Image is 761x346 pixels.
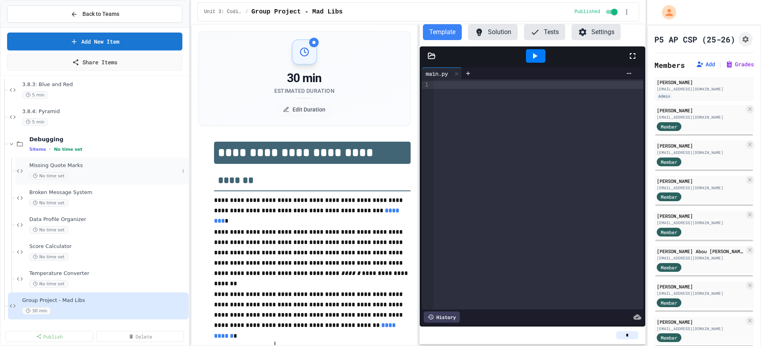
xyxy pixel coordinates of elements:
span: 5 items [29,147,46,152]
button: Assignment Settings [738,32,753,46]
span: Member [661,158,677,165]
span: Missing Quote Marks [29,162,179,169]
span: Score Calculator [29,243,187,250]
div: [EMAIL_ADDRESS][DOMAIN_NAME] [657,150,744,156]
div: main.py [422,67,462,79]
div: [EMAIL_ADDRESS][DOMAIN_NAME] [657,255,744,261]
span: Member [661,229,677,236]
span: No time set [29,280,68,288]
div: Estimated Duration [274,87,335,95]
button: Tests [524,24,565,40]
div: [PERSON_NAME] [657,79,751,86]
div: [EMAIL_ADDRESS][DOMAIN_NAME] [657,86,751,92]
a: Share Items [7,54,182,71]
div: [PERSON_NAME] [657,318,744,325]
span: / [245,9,248,15]
span: Broken Message System [29,189,187,196]
div: History [424,311,460,323]
h2: Members [654,60,685,71]
div: [EMAIL_ADDRESS][DOMAIN_NAME] [657,185,744,191]
div: [EMAIL_ADDRESS][DOMAIN_NAME] [657,290,744,296]
button: Solution [468,24,518,40]
div: [PERSON_NAME] [657,142,744,149]
div: [PERSON_NAME] Abou [PERSON_NAME] [657,248,744,255]
span: Group Project - Mad Libs [22,297,187,304]
div: 30 min [274,71,335,85]
button: Grades [725,60,754,68]
button: Edit Duration [275,102,333,117]
span: Member [661,123,677,130]
span: No time set [29,253,68,261]
div: Admin [657,93,672,100]
span: 5 min [22,118,48,126]
span: Member [661,193,677,200]
div: Content is published and visible to students [574,7,619,17]
span: 3.8.4: Pyramid [22,108,187,115]
button: Settings [572,24,621,40]
span: 3.8.3: Blue and Red [22,81,187,88]
span: Group Project - Mad Libs [251,7,342,17]
div: [EMAIL_ADDRESS][DOMAIN_NAME] [657,114,744,120]
button: More options [179,167,187,175]
span: Data Profile Organizer [29,216,187,223]
span: Member [661,299,677,306]
div: [PERSON_NAME] [657,107,744,114]
button: Back to Teams [7,6,182,23]
span: 30 min [22,307,51,315]
span: No time set [29,172,68,180]
span: Back to Teams [82,10,119,18]
a: Publish [6,331,93,342]
span: Published [574,9,600,15]
a: Add New Item [7,33,182,50]
span: No time set [54,147,82,152]
div: My Account [654,3,678,21]
div: [PERSON_NAME] [657,283,744,290]
div: [EMAIL_ADDRESS][DOMAIN_NAME] [657,326,744,332]
span: No time set [29,226,68,234]
span: Member [661,334,677,341]
h1: P5 AP CSP (25-26) [654,34,735,45]
span: Unit 3: Coding [204,9,242,15]
span: • [49,146,51,152]
span: 5 min [22,91,48,99]
div: [PERSON_NAME] [657,212,744,219]
button: Add [696,60,715,68]
div: [EMAIL_ADDRESS][DOMAIN_NAME] [657,220,744,226]
span: Member [661,264,677,271]
span: Debugging [29,136,187,143]
span: Temperature Converter [29,270,187,277]
button: Template [423,24,462,40]
div: main.py [422,69,452,78]
div: [PERSON_NAME] [657,177,744,185]
span: No time set [29,199,68,207]
span: | [718,60,722,69]
div: 1 [422,81,430,89]
a: Delete [96,331,184,342]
